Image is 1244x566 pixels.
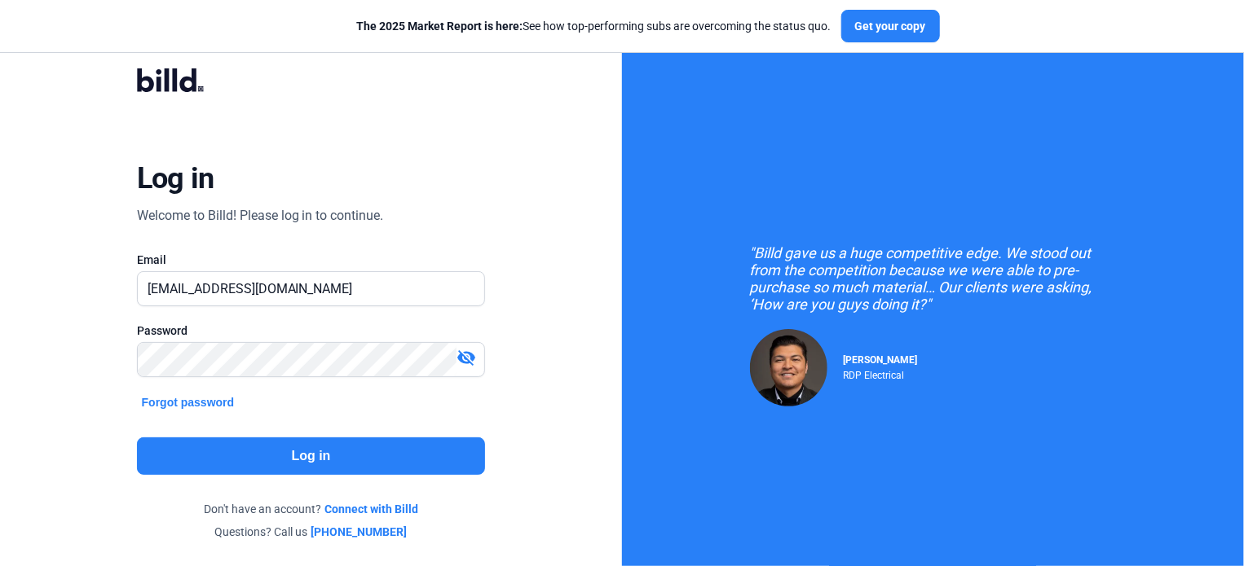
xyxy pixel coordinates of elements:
div: Password [137,322,486,339]
button: Get your copy [841,10,940,42]
mat-icon: visibility_off [457,348,476,367]
button: Forgot password [137,393,240,411]
div: Log in [137,160,214,196]
button: Log in [137,437,486,475]
div: RDP Electrical [844,366,918,381]
div: See how top-performing subs are overcoming the status quo. [357,18,832,34]
div: Email [137,252,486,268]
div: Questions? Call us [137,524,486,540]
div: "Billd gave us a huge competitive edge. We stood out from the competition because we were able to... [750,244,1117,313]
img: Raul Pacheco [750,329,827,406]
a: Connect with Billd [324,501,418,517]
span: [PERSON_NAME] [844,354,918,366]
span: The 2025 Market Report is here: [357,20,523,33]
div: Welcome to Billd! Please log in to continue. [137,206,384,226]
a: [PHONE_NUMBER] [311,524,408,540]
div: Don't have an account? [137,501,486,517]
